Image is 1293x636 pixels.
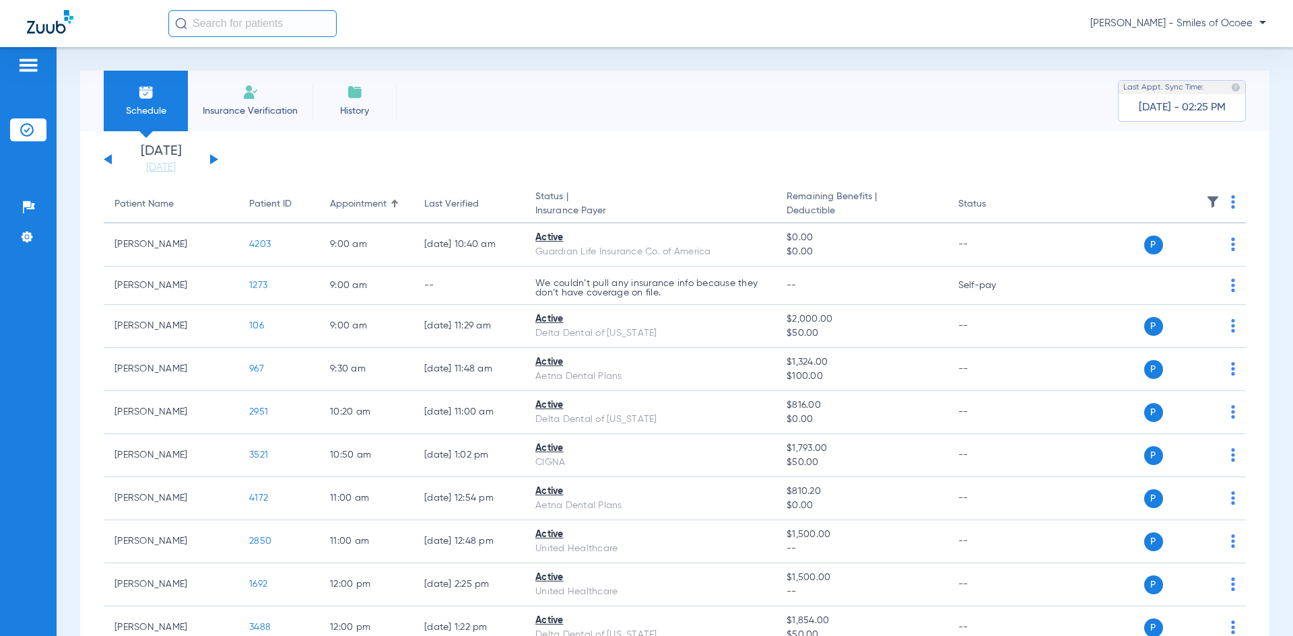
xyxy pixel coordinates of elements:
[535,326,765,341] div: Delta Dental of [US_STATE]
[413,563,525,606] td: [DATE] 2:25 PM
[787,585,936,599] span: --
[1123,81,1204,94] span: Last Appt. Sync Time:
[330,197,387,211] div: Appointment
[1144,317,1163,336] span: P
[249,197,292,211] div: Patient ID
[249,493,268,503] span: 4172
[104,391,238,434] td: [PERSON_NAME]
[114,104,178,118] span: Schedule
[330,197,403,211] div: Appointment
[27,10,73,34] img: Zuub Logo
[1231,319,1235,332] img: group-dot-blue.svg
[535,542,765,556] div: United Healthcare
[1231,534,1235,548] img: group-dot-blue.svg
[1231,621,1235,634] img: group-dot-blue.svg
[249,321,264,330] span: 106
[104,305,238,348] td: [PERSON_NAME]
[535,499,765,513] div: Aetna Dental Plans
[319,520,413,563] td: 11:00 AM
[413,223,525,267] td: [DATE] 10:40 AM
[323,104,387,118] span: History
[1231,362,1235,376] img: group-dot-blue.svg
[1231,491,1235,505] img: group-dot-blue.svg
[1144,532,1163,551] span: P
[1144,489,1163,508] span: P
[948,434,1038,477] td: --
[138,84,154,100] img: Schedule
[787,326,936,341] span: $50.00
[787,398,936,413] span: $816.00
[319,348,413,391] td: 9:30 AM
[347,84,363,100] img: History
[776,186,947,223] th: Remaining Benefits |
[535,571,765,585] div: Active
[1144,575,1163,594] span: P
[535,355,765,369] div: Active
[1144,446,1163,465] span: P
[413,348,525,391] td: [DATE] 11:48 AM
[1231,195,1235,209] img: group-dot-blue.svg
[787,312,936,326] span: $2,000.00
[1144,403,1163,422] span: P
[1144,236,1163,254] span: P
[104,348,238,391] td: [PERSON_NAME]
[535,585,765,599] div: United Healthcare
[1090,17,1266,30] span: [PERSON_NAME] - Smiles of Ocoee
[249,407,268,417] span: 2951
[249,364,264,374] span: 967
[104,563,238,606] td: [PERSON_NAME]
[787,355,936,369] span: $1,324.00
[1231,238,1235,251] img: group-dot-blue.svg
[787,571,936,585] span: $1,500.00
[1144,360,1163,379] span: P
[249,240,271,249] span: 4203
[319,391,413,434] td: 10:20 AM
[413,267,525,305] td: --
[787,456,936,470] span: $50.00
[948,391,1038,434] td: --
[319,434,413,477] td: 10:50 AM
[175,17,187,30] img: Search Icon
[787,528,936,542] span: $1,500.00
[121,161,201,174] a: [DATE]
[121,145,201,174] li: [DATE]
[104,434,238,477] td: [PERSON_NAME]
[104,520,238,563] td: [PERSON_NAME]
[413,477,525,520] td: [DATE] 12:54 PM
[787,485,936,499] span: $810.20
[535,369,765,384] div: Aetna Dental Plans
[319,267,413,305] td: 9:00 AM
[787,441,936,456] span: $1,793.00
[1231,405,1235,419] img: group-dot-blue.svg
[104,223,238,267] td: [PERSON_NAME]
[948,348,1038,391] td: --
[535,441,765,456] div: Active
[535,245,765,259] div: Guardian Life Insurance Co. of America
[319,305,413,348] td: 9:00 AM
[535,312,765,326] div: Active
[104,267,238,305] td: [PERSON_NAME]
[249,579,267,589] span: 1692
[1231,279,1235,292] img: group-dot-blue.svg
[198,104,302,118] span: Insurance Verification
[1231,448,1235,462] img: group-dot-blue.svg
[948,305,1038,348] td: --
[948,223,1038,267] td: --
[1231,83,1240,92] img: last sync help info
[1206,195,1220,209] img: filter.svg
[114,197,228,211] div: Patient Name
[525,186,776,223] th: Status |
[424,197,514,211] div: Last Verified
[249,536,271,546] span: 2850
[168,10,337,37] input: Search for patients
[535,485,765,499] div: Active
[535,204,765,218] span: Insurance Payer
[18,57,39,73] img: hamburger-icon
[424,197,479,211] div: Last Verified
[787,369,936,384] span: $100.00
[787,499,936,513] span: $0.00
[319,563,413,606] td: 12:00 PM
[948,267,1038,305] td: Self-pay
[787,542,936,556] span: --
[535,456,765,470] div: CIGNA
